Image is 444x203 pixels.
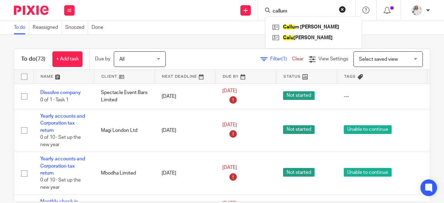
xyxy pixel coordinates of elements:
[292,57,304,61] a: Clear
[36,56,45,62] span: (73)
[94,84,155,109] td: Spectacle Event Bars Limited
[344,93,420,100] div: ---
[222,88,237,93] span: [DATE]
[283,91,315,100] span: Not started
[283,168,315,177] span: Not started
[344,125,392,134] span: Unable to continue
[14,6,49,15] img: Pixie
[222,122,237,127] span: [DATE]
[33,21,62,34] a: Reassigned
[40,135,81,147] span: 0 of 10 · Set up the new year
[344,75,356,78] span: Tags
[359,57,398,62] span: Select saved view
[270,57,292,61] span: Filter
[155,109,215,152] td: [DATE]
[344,168,392,177] span: Unable to continue
[339,6,346,13] button: Clear
[318,57,348,61] span: View Settings
[21,56,45,63] h1: To do
[92,21,107,34] a: Done
[94,109,155,152] td: Magi London Ltd
[40,178,81,190] span: 0 of 10 · Set up the new year
[119,57,125,62] span: All
[281,57,287,61] span: (1)
[95,56,110,62] p: Due by
[14,21,29,34] a: To do
[155,152,215,195] td: [DATE]
[272,8,334,15] input: Search
[222,165,237,170] span: [DATE]
[40,114,85,133] a: Yearly accounts and Corporation tax return
[283,125,315,134] span: Not started
[40,157,85,176] a: Yearly accounts and Corporation tax return
[40,98,69,102] span: 0 of 1 · Task 1
[40,90,81,95] a: Dissolve company
[94,152,155,195] td: Mbodha Limited
[155,84,215,109] td: [DATE]
[411,5,422,16] img: Daisy.JPG
[65,21,88,34] a: Snoozed
[52,51,83,67] a: + Add task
